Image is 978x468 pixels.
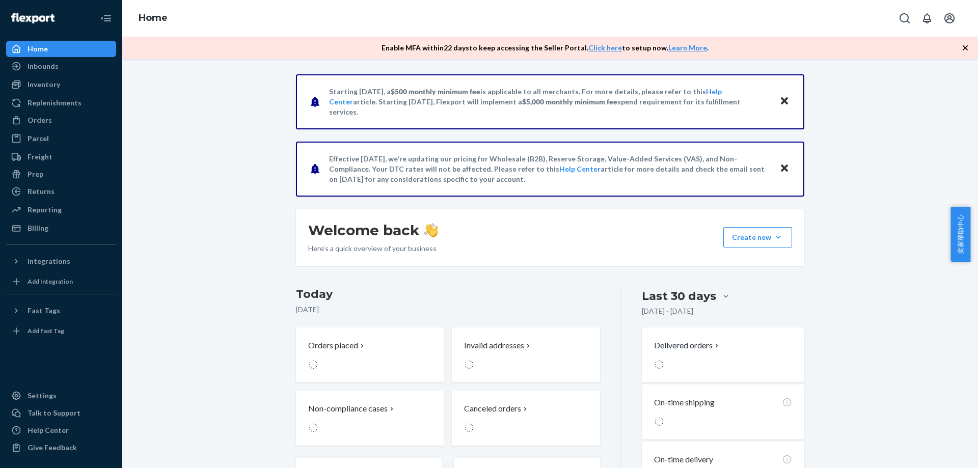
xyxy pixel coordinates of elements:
[6,388,116,404] a: Settings
[296,391,444,446] button: Non-compliance cases
[28,256,70,266] div: Integrations
[559,164,601,173] a: Help Center
[6,149,116,165] a: Freight
[28,408,80,418] div: Talk to Support
[654,454,713,465] p: On-time delivery
[464,340,524,351] p: Invalid addresses
[308,243,438,254] p: Here’s a quick overview of your business
[668,43,707,52] a: Learn More
[296,305,600,315] p: [DATE]
[28,443,77,453] div: Give Feedback
[11,13,55,23] img: Flexport logo
[723,227,792,247] button: Create new
[6,302,116,319] button: Fast Tags
[28,186,55,197] div: Returns
[130,4,176,33] ol: breadcrumbs
[6,130,116,147] a: Parcel
[522,97,617,106] span: $5,000 monthly minimum fee
[6,41,116,57] a: Home
[28,152,52,162] div: Freight
[28,277,73,286] div: Add Integration
[6,166,116,182] a: Prep
[917,8,937,29] button: Open notifications
[6,58,116,74] a: Inbounds
[588,43,622,52] a: Click here
[778,161,791,176] button: Close
[28,425,69,435] div: Help Center
[96,8,116,29] button: Close Navigation
[382,43,709,53] p: Enable MFA within 22 days to keep accessing the Seller Portal. to setup now. .
[894,8,915,29] button: Open Search Box
[139,12,168,23] a: Home
[950,207,970,262] button: 卖家帮助中心
[452,327,600,382] button: Invalid addresses
[939,8,960,29] button: Open account menu
[28,391,57,401] div: Settings
[329,87,770,117] p: Starting [DATE], a is applicable to all merchants. For more details, please refer to this article...
[6,405,116,421] a: Talk to Support
[28,115,52,125] div: Orders
[28,98,81,108] div: Replenishments
[296,327,444,382] button: Orders placed
[452,391,600,446] button: Canceled orders
[654,397,715,408] p: On-time shipping
[6,273,116,290] a: Add Integration
[642,306,693,316] p: [DATE] - [DATE]
[28,169,43,179] div: Prep
[308,221,438,239] h1: Welcome back
[6,183,116,200] a: Returns
[28,223,48,233] div: Billing
[6,439,116,456] button: Give Feedback
[6,202,116,218] a: Reporting
[391,87,480,96] span: $500 monthly minimum fee
[296,286,600,302] h3: Today
[28,44,48,54] div: Home
[6,95,116,111] a: Replenishments
[6,76,116,93] a: Inventory
[308,340,358,351] p: Orders placed
[424,223,438,237] img: hand-wave emoji
[28,133,49,144] div: Parcel
[778,94,791,109] button: Close
[28,79,60,90] div: Inventory
[6,253,116,269] button: Integrations
[6,220,116,236] a: Billing
[6,112,116,128] a: Orders
[28,61,59,71] div: Inbounds
[642,288,716,304] div: Last 30 days
[6,323,116,339] a: Add Fast Tag
[28,205,62,215] div: Reporting
[6,422,116,438] a: Help Center
[28,306,60,316] div: Fast Tags
[308,403,388,415] p: Non-compliance cases
[28,326,64,335] div: Add Fast Tag
[329,154,770,184] p: Effective [DATE], we're updating our pricing for Wholesale (B2B), Reserve Storage, Value-Added Se...
[654,340,721,351] button: Delivered orders
[464,403,521,415] p: Canceled orders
